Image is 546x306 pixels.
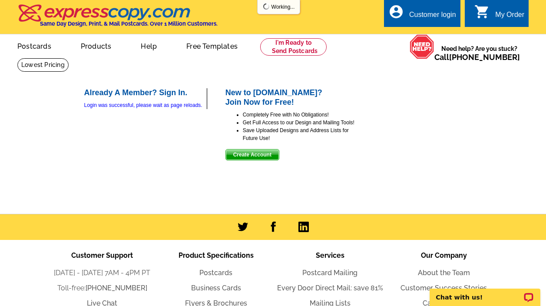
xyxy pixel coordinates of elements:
div: My Order [495,11,524,23]
a: Help [127,35,171,56]
a: Customer Success Stories [400,284,487,292]
h4: Same Day Design, Print, & Mail Postcards. Over 1 Million Customers. [40,20,218,27]
span: Our Company [421,251,467,259]
a: Same Day Design, Print, & Mail Postcards. Over 1 Million Customers. [17,10,218,27]
a: About the Team [418,269,470,277]
a: Postcard Mailing [302,269,357,277]
a: shopping_cart My Order [474,10,524,20]
div: Customer login [409,11,456,23]
a: [PHONE_NUMBER] [86,284,147,292]
span: Need help? Are you stuck? [434,44,524,62]
a: Free Templates [172,35,251,56]
img: loading... [263,3,270,10]
a: Postcards [3,35,65,56]
li: Get Full Access to our Design and Mailing Tools! [243,119,356,126]
h2: Already A Member? Sign In. [84,88,206,98]
li: [DATE] - [DATE] 7AM - 4PM PT [45,268,159,278]
li: Completely Free with No Obligations! [243,111,356,119]
span: Customer Support [71,251,133,259]
div: Login was successful, please wait as page reloads. [84,101,206,109]
a: Business Cards [191,284,241,292]
span: Services [316,251,344,259]
span: Product Specifications [179,251,254,259]
i: account_circle [388,4,404,20]
span: Create Account [226,150,279,160]
li: Save Uploaded Designs and Address Lists for Future Use! [243,126,356,142]
a: Postcards [199,269,232,277]
i: shopping_cart [474,4,490,20]
h2: New to [DOMAIN_NAME]? Join Now for Free! [225,88,356,107]
a: [PHONE_NUMBER] [449,53,520,62]
button: Create Account [225,149,279,160]
span: Call [434,53,520,62]
img: help [410,34,434,59]
iframe: LiveChat chat widget [424,279,546,306]
li: Toll-free: [45,283,159,293]
a: account_circle Customer login [388,10,456,20]
a: Every Door Direct Mail: save 81% [277,284,383,292]
a: Products [67,35,126,56]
